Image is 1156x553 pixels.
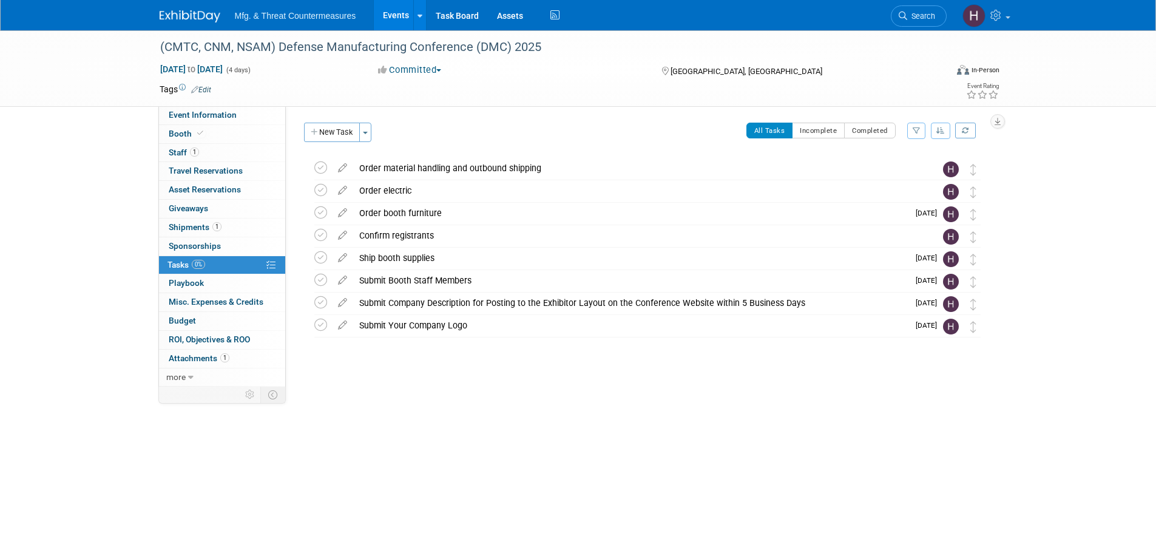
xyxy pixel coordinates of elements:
span: [DATE] [DATE] [160,64,223,75]
span: Budget [169,316,196,325]
span: Travel Reservations [169,166,243,175]
a: edit [332,208,353,219]
img: Hillary Hawkins [943,161,959,177]
div: Order material handling and outbound shipping [353,158,919,178]
i: Move task [970,254,976,265]
img: Hillary Hawkins [943,206,959,222]
div: Order booth furniture [353,203,908,223]
td: Tags [160,83,211,95]
button: Committed [374,64,446,76]
a: Event Information [159,106,285,124]
a: edit [332,253,353,263]
span: Giveaways [169,203,208,213]
div: Confirm registrants [353,225,919,246]
i: Move task [970,231,976,243]
span: Booth [169,129,206,138]
img: ExhibitDay [160,10,220,22]
a: edit [332,163,353,174]
div: Submit Company Description for Posting to the Exhibitor Layout on the Conference Website within 5... [353,293,908,313]
a: Giveaways [159,200,285,218]
a: ROI, Objectives & ROO [159,331,285,349]
span: [GEOGRAPHIC_DATA], [GEOGRAPHIC_DATA] [671,67,822,76]
a: Attachments1 [159,350,285,368]
div: Submit Your Company Logo [353,315,908,336]
img: Format-Inperson.png [957,65,969,75]
img: Hillary Hawkins [943,184,959,200]
span: 1 [220,353,229,362]
div: Order electric [353,180,919,201]
div: Event Rating [966,83,999,89]
span: Event Information [169,110,237,120]
i: Booth reservation complete [197,130,203,137]
div: Submit Booth Staff Members [353,270,908,291]
span: 1 [190,148,199,157]
a: Budget [159,312,285,330]
a: Search [891,5,947,27]
a: edit [332,185,353,196]
span: (4 days) [225,66,251,74]
span: Playbook [169,278,204,288]
i: Move task [970,209,976,220]
img: Hillary Hawkins [943,274,959,290]
span: more [166,372,186,382]
a: Sponsorships [159,237,285,256]
a: Booth [159,125,285,143]
a: Misc. Expenses & Credits [159,293,285,311]
span: Asset Reservations [169,185,241,194]
td: Personalize Event Tab Strip [240,387,261,402]
span: 1 [212,222,221,231]
button: Completed [844,123,896,138]
span: [DATE] [916,321,943,330]
span: Shipments [169,222,221,232]
div: Ship booth supplies [353,248,908,268]
div: Event Format [875,63,1000,81]
img: Hillary Hawkins [943,229,959,245]
div: In-Person [971,66,999,75]
span: [DATE] [916,299,943,307]
i: Move task [970,276,976,288]
a: Asset Reservations [159,181,285,199]
a: edit [332,297,353,308]
span: to [186,64,197,74]
td: Toggle Event Tabs [260,387,285,402]
span: Staff [169,148,199,157]
a: edit [332,230,353,241]
i: Move task [970,186,976,198]
i: Move task [970,321,976,333]
span: Attachments [169,353,229,363]
img: Hillary Hawkins [943,251,959,267]
button: All Tasks [746,123,793,138]
a: Shipments1 [159,219,285,237]
i: Move task [970,164,976,175]
a: Refresh [955,123,976,138]
a: Staff1 [159,144,285,162]
div: (CMTC, CNM, NSAM) Defense Manufacturing Conference (DMC) 2025 [156,36,928,58]
span: Misc. Expenses & Credits [169,297,263,307]
img: Hillary Hawkins [943,319,959,334]
span: ROI, Objectives & ROO [169,334,250,344]
span: Tasks [167,260,205,270]
a: more [159,368,285,387]
span: [DATE] [916,276,943,285]
span: [DATE] [916,254,943,262]
span: [DATE] [916,209,943,217]
i: Move task [970,299,976,310]
span: Mfg. & Threat Countermeasures [235,11,356,21]
span: Search [907,12,935,21]
button: New Task [304,123,360,142]
button: Incomplete [792,123,845,138]
a: edit [332,275,353,286]
a: Tasks0% [159,256,285,274]
a: Playbook [159,274,285,293]
a: edit [332,320,353,331]
a: Travel Reservations [159,162,285,180]
a: Edit [191,86,211,94]
span: Sponsorships [169,241,221,251]
img: Hillary Hawkins [943,296,959,312]
span: 0% [192,260,205,269]
img: Hillary Hawkins [962,4,985,27]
